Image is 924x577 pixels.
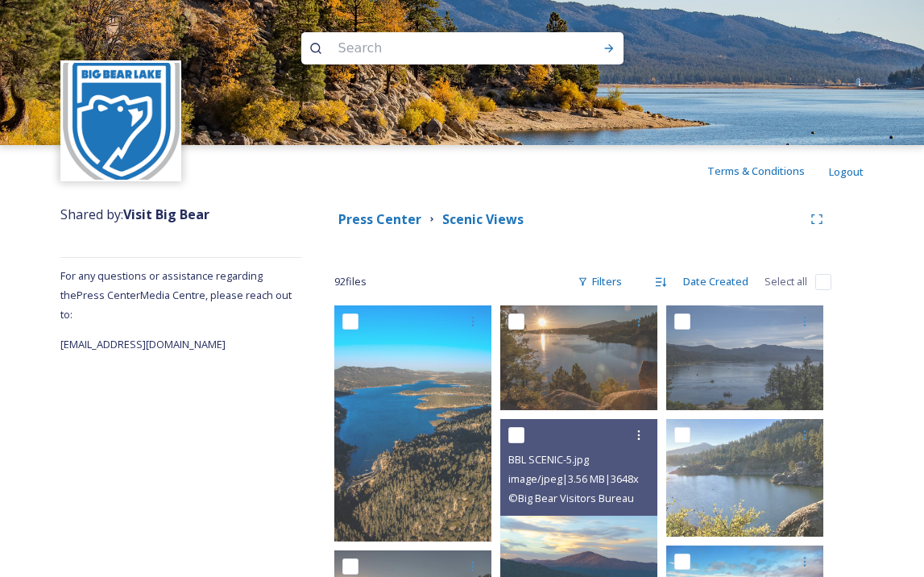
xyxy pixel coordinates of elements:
img: IMG_8430.jpg [500,305,657,410]
div: Filters [570,266,630,297]
img: MemLogo_VBB_Primary_LOGO%20Badge%20%281%29%20%28Converted%29.png [63,63,180,180]
strong: Press Center [338,210,421,228]
img: fullsizeoutput_16b.jpeg [666,419,823,537]
strong: Visit Big Bear [123,205,209,223]
div: Date Created [675,266,756,297]
img: Lake.jpg [666,305,823,410]
span: For any questions or assistance regarding the Press Center Media Centre, please reach out to: [60,268,292,322]
span: [EMAIL_ADDRESS][DOMAIN_NAME] [60,337,226,351]
span: 92 file s [334,274,367,289]
span: © Big Bear Visitors Bureau [508,491,634,505]
span: Shared by: [60,205,209,223]
input: Search [330,31,551,66]
span: Logout [829,164,864,179]
span: BBL SCENIC-5.jpg [508,452,589,467]
span: Select all [764,274,807,289]
span: Terms & Conditions [707,164,805,178]
strong: Scenic Views [442,210,524,228]
img: IMG_2755.jpg [334,305,491,542]
span: image/jpeg | 3.56 MB | 3648 x 5472 [508,471,661,486]
a: Terms & Conditions [707,161,829,181]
